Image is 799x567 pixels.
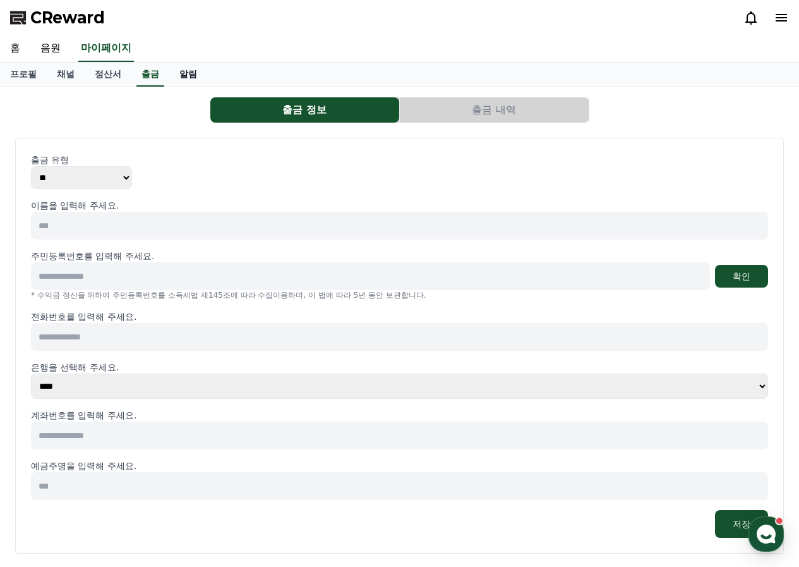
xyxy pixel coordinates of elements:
span: 대화 [116,420,131,430]
a: 설정 [163,401,243,432]
a: 정산서 [85,63,131,87]
button: 확인 [715,265,768,288]
a: 채널 [47,63,85,87]
a: 출금 정보 [210,97,400,123]
a: CReward [10,8,105,28]
button: 출금 내역 [400,97,589,123]
a: 출금 [136,63,164,87]
p: 출금 유형 [31,154,768,166]
button: 저장 [715,510,768,538]
span: 설정 [195,420,210,430]
a: 음원 [30,35,71,62]
p: 계좌번호를 입력해 주세요. [31,409,768,422]
p: 은행을 선택해 주세요. [31,361,768,374]
p: * 수익금 정산을 위하여 주민등록번호를 소득세법 제145조에 따라 수집이용하며, 이 법에 따라 5년 동안 보관합니다. [31,290,768,300]
a: 대화 [83,401,163,432]
a: 마이페이지 [78,35,134,62]
p: 이름을 입력해 주세요. [31,199,768,212]
button: 출금 정보 [210,97,399,123]
span: 홈 [40,420,47,430]
a: 홈 [4,401,83,432]
p: 예금주명을 입력해 주세요. [31,460,768,472]
span: CReward [30,8,105,28]
p: 주민등록번호를 입력해 주세요. [31,250,154,262]
a: 알림 [169,63,207,87]
p: 전화번호를 입력해 주세요. [31,310,768,323]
